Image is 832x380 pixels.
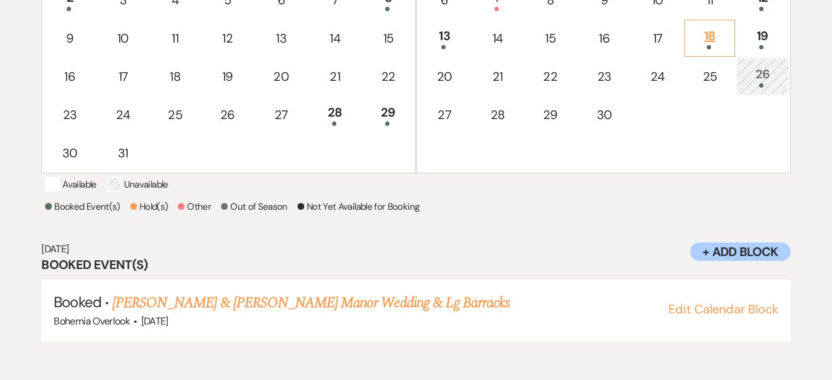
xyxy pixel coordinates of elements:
div: 18 [691,27,729,49]
div: 13 [425,27,464,49]
div: 24 [639,67,676,86]
h6: [DATE] [41,242,790,256]
div: 29 [369,103,407,126]
div: 12 [209,29,247,47]
div: 22 [531,67,570,86]
div: 18 [157,67,194,86]
div: 27 [425,105,464,124]
div: 15 [369,29,407,47]
div: 19 [743,27,781,49]
div: 21 [316,67,354,86]
p: Available [45,177,96,192]
div: 25 [691,67,729,86]
div: 14 [479,29,517,47]
div: 27 [262,105,301,124]
p: Booked Event(s) [45,199,120,214]
p: Hold(s) [130,199,168,214]
div: 9 [50,29,89,47]
div: 16 [50,67,89,86]
div: 22 [369,67,407,86]
div: 23 [50,105,89,124]
button: Edit Calendar Block [668,303,778,315]
h3: Booked Event(s) [41,256,790,273]
div: 10 [104,29,141,47]
p: Unavailable [107,177,168,192]
div: 28 [316,103,354,126]
span: Booked [54,292,101,312]
div: 20 [262,67,301,86]
div: 26 [209,105,247,124]
div: 20 [425,67,464,86]
div: 14 [316,29,354,47]
div: 11 [157,29,194,47]
p: Not Yet Available for Booking [297,199,419,214]
button: + Add Block [690,242,790,261]
div: 16 [584,29,624,47]
div: 25 [157,105,194,124]
div: 24 [104,105,141,124]
div: 30 [50,144,89,162]
p: Out of Season [221,199,288,214]
div: 29 [531,105,570,124]
div: 28 [479,105,517,124]
div: 15 [531,29,570,47]
div: 31 [104,144,141,162]
div: 21 [479,67,517,86]
div: 17 [104,67,141,86]
div: 17 [639,29,676,47]
span: [DATE] [141,315,168,328]
span: Bohemia Overlook [54,315,130,328]
div: 13 [262,29,301,47]
a: [PERSON_NAME] & [PERSON_NAME] Manor Wedding & Lg Barracks [112,292,510,314]
div: 30 [584,105,624,124]
p: Other [178,199,211,214]
div: 23 [584,67,624,86]
div: 19 [209,67,247,86]
div: 26 [743,65,781,88]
